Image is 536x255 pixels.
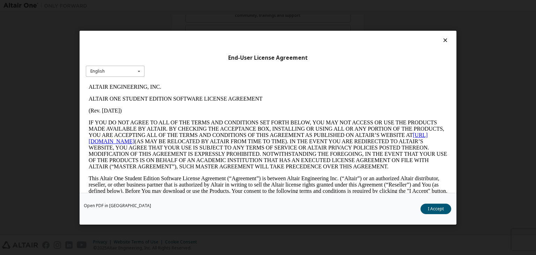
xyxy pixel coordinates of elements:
[3,51,342,63] a: [URL][DOMAIN_NAME]
[90,69,105,73] div: English
[3,94,362,119] p: This Altair One Student Edition Software License Agreement (“Agreement”) is between Altair Engine...
[3,15,362,21] p: ALTAIR ONE STUDENT EDITION SOFTWARE LICENSE AGREEMENT
[84,204,151,208] a: Open PDF in [GEOGRAPHIC_DATA]
[3,27,362,33] p: (Rev. [DATE])
[86,54,450,61] div: End-User License Agreement
[3,38,362,89] p: IF YOU DO NOT AGREE TO ALL OF THE TERMS AND CONDITIONS SET FORTH BELOW, YOU MAY NOT ACCESS OR USE...
[420,204,451,214] button: I Accept
[3,3,362,9] p: ALTAIR ENGINEERING, INC.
